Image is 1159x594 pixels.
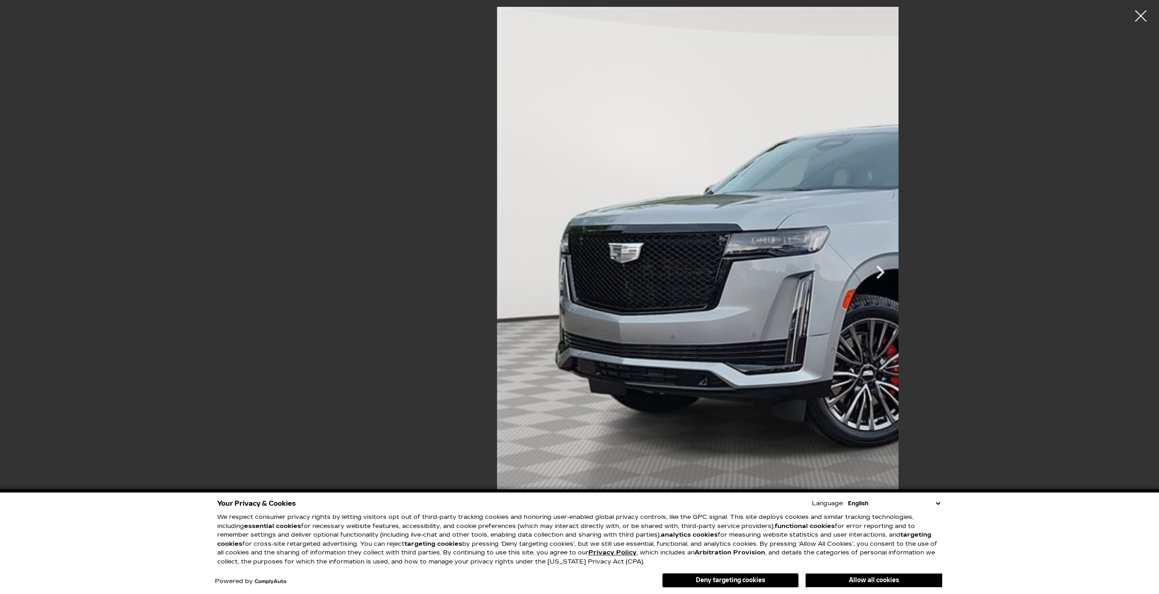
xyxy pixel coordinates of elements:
[244,523,301,530] strong: essential cookies
[661,531,718,538] strong: analytics cookies
[846,499,942,508] select: Language Select
[806,574,942,587] button: Allow all cookies
[775,523,835,530] strong: functional cookies
[217,513,942,566] p: We respect consumer privacy rights by letting visitors opt out of third-party tracking cookies an...
[812,501,844,507] div: Language:
[255,579,286,584] a: ComplyAuto
[867,254,894,295] div: Next
[217,531,931,548] strong: targeting cookies
[215,579,286,584] div: Powered by
[694,549,765,556] strong: Arbitration Provision
[217,497,296,510] span: Your Privacy & Cookies
[404,540,462,548] strong: targeting cookies
[662,573,799,588] button: Deny targeting cookies
[588,549,637,556] a: Privacy Policy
